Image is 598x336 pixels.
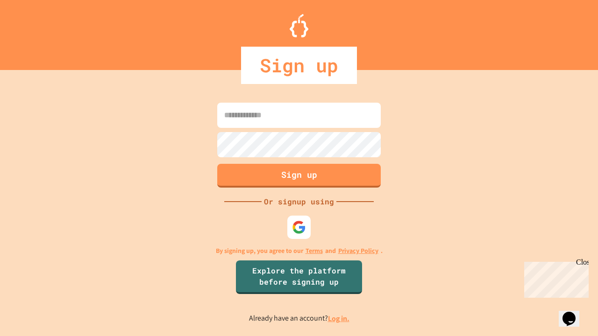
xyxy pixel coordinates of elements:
[559,299,589,327] iframe: chat widget
[217,164,381,188] button: Sign up
[328,314,349,323] a: Log in.
[338,246,378,256] a: Privacy Policy
[236,260,362,294] a: Explore the platform before signing up
[241,47,357,84] div: Sign up
[290,14,308,37] img: Logo.svg
[249,313,349,324] p: Already have an account?
[216,246,383,256] p: By signing up, you agree to our and .
[262,196,336,207] div: Or signup using
[4,4,64,59] div: Chat with us now!Close
[292,220,306,234] img: google-icon.svg
[306,246,323,256] a: Terms
[520,258,589,298] iframe: chat widget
